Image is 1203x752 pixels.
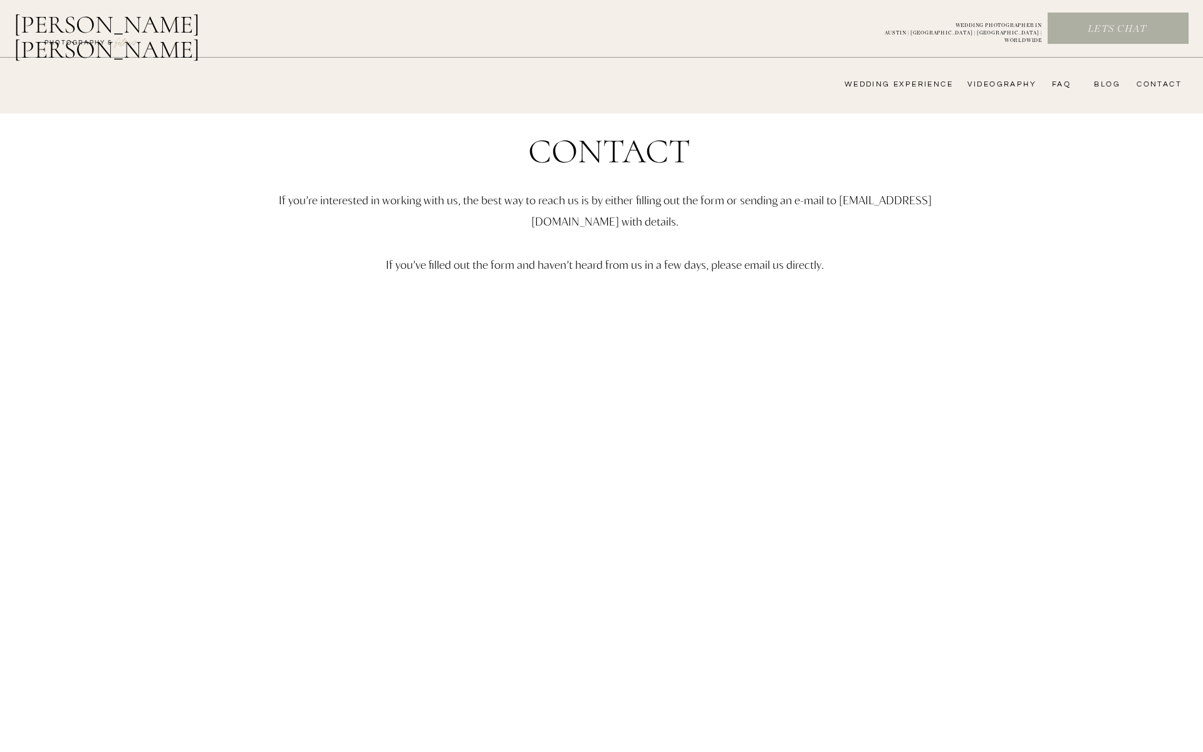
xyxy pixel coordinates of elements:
a: photography & [38,38,120,53]
p: WEDDING PHOTOGRAPHER IN AUSTIN | [GEOGRAPHIC_DATA] | [GEOGRAPHIC_DATA] | WORLDWIDE [864,22,1042,36]
a: FAQ [1046,80,1071,90]
a: Lets chat [1048,23,1186,36]
a: CONTACT [1133,80,1182,90]
p: If you’re interested in working with us, the best way to reach us is by either filling out the fo... [239,189,971,320]
a: bLog [1090,80,1120,90]
h1: Contact [456,134,762,178]
a: SUBMIT FORM [707,640,835,650]
a: WEDDING PHOTOGRAPHER INAUSTIN | [GEOGRAPHIC_DATA] | [GEOGRAPHIC_DATA] | WORLDWIDE [864,22,1042,36]
a: videography [964,80,1036,90]
a: FILMs [103,34,149,49]
a: [PERSON_NAME] [PERSON_NAME] [14,12,265,42]
a: wedding experience [827,80,953,90]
